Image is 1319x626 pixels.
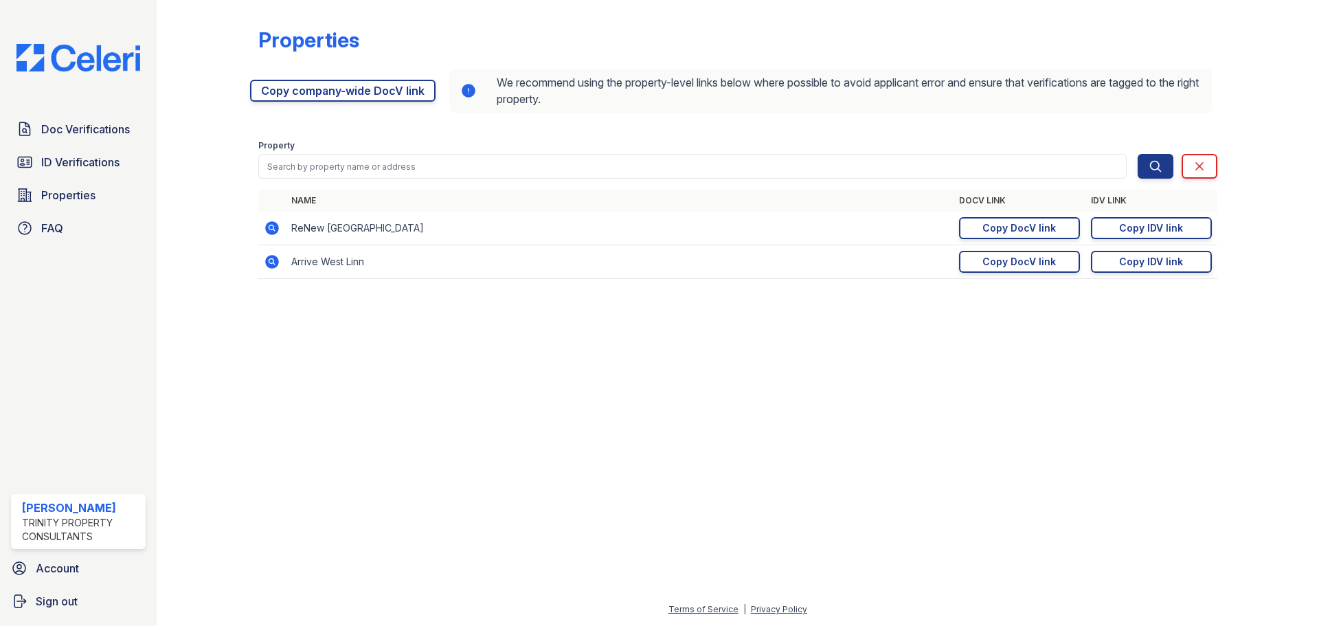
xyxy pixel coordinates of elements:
[41,121,130,137] span: Doc Verifications
[41,154,120,170] span: ID Verifications
[36,560,79,577] span: Account
[250,80,436,102] a: Copy company-wide DocV link
[959,217,1080,239] a: Copy DocV link
[41,187,95,203] span: Properties
[22,516,140,544] div: Trinity Property Consultants
[41,220,63,236] span: FAQ
[1091,217,1212,239] a: Copy IDV link
[22,500,140,516] div: [PERSON_NAME]
[982,255,1056,269] div: Copy DocV link
[258,27,359,52] div: Properties
[11,115,146,143] a: Doc Verifications
[1119,255,1183,269] div: Copy IDV link
[286,245,954,279] td: Arrive West Linn
[11,214,146,242] a: FAQ
[11,181,146,209] a: Properties
[668,604,739,614] a: Terms of Service
[1091,251,1212,273] a: Copy IDV link
[1085,190,1217,212] th: IDV Link
[1119,221,1183,235] div: Copy IDV link
[982,221,1056,235] div: Copy DocV link
[258,140,295,151] label: Property
[286,190,954,212] th: Name
[954,190,1085,212] th: DocV Link
[11,148,146,176] a: ID Verifications
[36,593,78,610] span: Sign out
[751,604,807,614] a: Privacy Policy
[258,154,1127,179] input: Search by property name or address
[5,44,151,71] img: CE_Logo_Blue-a8612792a0a2168367f1c8372b55b34899dd931a85d93a1a3d3e32e68fde9ad4.png
[286,212,954,245] td: ReNew [GEOGRAPHIC_DATA]
[449,69,1212,113] div: We recommend using the property-level links below where possible to avoid applicant error and ens...
[959,251,1080,273] a: Copy DocV link
[743,604,746,614] div: |
[5,555,151,582] a: Account
[5,588,151,615] a: Sign out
